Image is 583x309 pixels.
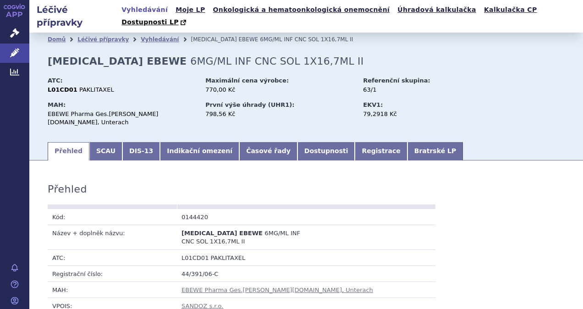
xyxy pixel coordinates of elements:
strong: L01CD01 [48,86,77,93]
div: 770,00 Kč [205,86,354,94]
strong: EKV1: [363,101,383,108]
a: Dostupnosti LP [119,16,191,29]
td: Kód: [48,209,177,225]
a: DIS-13 [122,142,160,160]
h3: Přehled [48,183,87,195]
div: 79,2918 Kč [363,110,466,118]
strong: Maximální cena výrobce: [205,77,289,84]
strong: [MEDICAL_DATA] EBEWE [48,55,187,67]
span: 6MG/ML INF CNC SOL 1X16,7ML II [260,36,353,43]
td: MAH: [48,282,177,298]
a: Moje LP [173,4,208,16]
a: Léčivé přípravky [77,36,129,43]
a: EBEWE Pharma Ges.[PERSON_NAME][DOMAIN_NAME], Unterach [181,287,373,293]
a: Přehled [48,142,89,160]
td: Název + doplněk názvu: [48,225,177,249]
div: 798,56 Kč [205,110,354,118]
span: PAKLITAXEL [211,254,246,261]
a: Dostupnosti [297,142,355,160]
a: Domů [48,36,66,43]
span: [MEDICAL_DATA] EBEWE [191,36,258,43]
strong: MAH: [48,101,66,108]
h2: Léčivé přípravky [29,3,119,29]
td: Registrační číslo: [48,265,177,281]
span: 6MG/ML INF CNC SOL 1X16,7ML II [190,55,363,67]
strong: První výše úhrady (UHR1): [205,101,294,108]
a: Registrace [355,142,407,160]
a: Onkologická a hematoonkologická onemocnění [210,4,393,16]
div: EBEWE Pharma Ges.[PERSON_NAME][DOMAIN_NAME], Unterach [48,110,197,127]
a: Vyhledávání [141,36,179,43]
a: Bratrské LP [407,142,463,160]
strong: ATC: [48,77,63,84]
div: 63/1 [363,86,466,94]
a: Časové řady [239,142,297,160]
span: PAKLITAXEL [79,86,114,93]
span: [MEDICAL_DATA] EBEWE [181,230,263,237]
a: Úhradová kalkulačka [395,4,479,16]
strong: Referenční skupina: [363,77,430,84]
td: 0144420 [177,209,306,225]
a: Vyhledávání [119,4,170,16]
a: Indikační omezení [160,142,239,160]
span: Dostupnosti LP [121,18,179,26]
a: SCAU [89,142,122,160]
td: ATC: [48,249,177,265]
span: L01CD01 [181,254,209,261]
td: 44/391/06-C [177,265,435,281]
a: Kalkulačka CP [481,4,540,16]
